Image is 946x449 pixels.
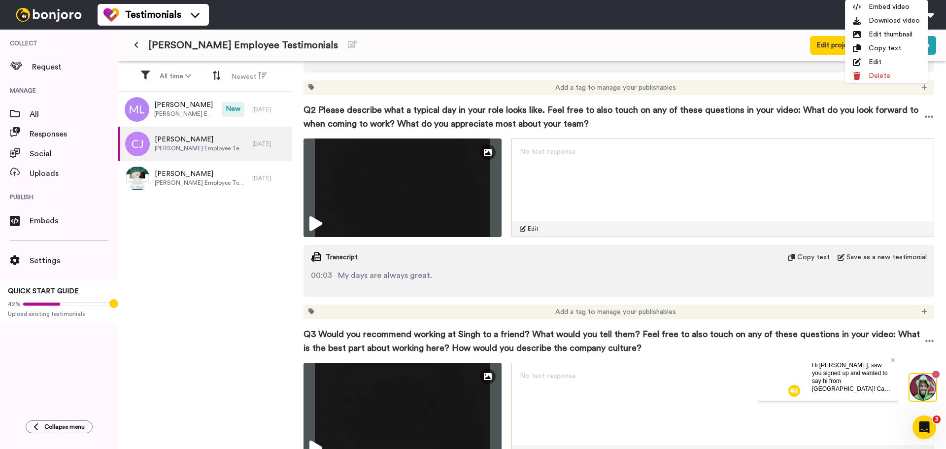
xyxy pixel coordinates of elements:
[154,100,217,110] span: [PERSON_NAME]
[125,166,150,191] img: 97a606d8-c824-41a3-8f0d-ba2f220f0df0.jpg
[845,14,928,28] li: Download video
[30,255,118,267] span: Settings
[30,215,118,227] span: Embeds
[154,68,197,85] button: All time
[44,423,85,431] span: Collapse menu
[252,105,287,113] div: [DATE]
[55,8,134,102] span: Hi [PERSON_NAME], saw you signed up and wanted to say hi from [GEOGRAPHIC_DATA]! Can't wait to he...
[12,8,86,22] img: bj-logo-header-white.svg
[118,161,292,196] a: [PERSON_NAME][PERSON_NAME] Employee Testimonials[DATE]
[304,327,925,355] span: Q3 Would you recommend working at Singh to a friend? What would you tell them? Feel free to also ...
[520,373,576,380] span: No text response
[1,2,28,29] img: 3183ab3e-59ed-45f6-af1c-10226f767056-1659068401.jpg
[845,28,928,41] li: Edit thumbnail
[912,415,936,439] iframe: Intercom live chat
[846,252,927,262] span: Save as a new testimonial
[30,108,118,120] span: All
[125,132,150,156] img: cj.png
[326,252,358,262] span: Transcript
[109,299,118,308] div: Tooltip anchor
[103,7,119,23] img: tm-color.svg
[30,168,118,179] span: Uploads
[810,36,861,55] button: Edit project
[32,61,118,73] span: Request
[845,69,928,83] li: Delete
[118,92,292,127] a: [PERSON_NAME][PERSON_NAME] Employee TestimonialsNew[DATE]
[8,288,79,295] span: QUICK START GUIDE
[845,55,928,69] li: Edit
[845,41,928,55] li: Copy text
[338,270,432,281] span: My days are always great.
[304,103,924,131] span: Q2 Please describe what a typical day in your role looks like. Feel free to also touch on any of ...
[520,148,576,155] span: No text response
[797,252,830,262] span: Copy text
[26,420,93,433] button: Collapse menu
[222,102,244,117] span: New
[8,300,21,308] span: 42%
[154,110,217,118] span: [PERSON_NAME] Employee Testimonials
[30,128,118,140] span: Responses
[528,225,539,233] span: Edit
[118,127,292,161] a: [PERSON_NAME][PERSON_NAME] Employee Testimonials[DATE]
[125,8,181,22] span: Testimonials
[8,310,110,318] span: Upload existing testimonials
[155,135,247,144] span: [PERSON_NAME]
[225,67,273,86] button: Newest
[155,144,247,152] span: [PERSON_NAME] Employee Testimonials
[304,138,502,237] img: 74dcb152-6c80-4a74-9453-6bb42a010df5-thumbnail_full-1756928607.jpg
[555,83,676,93] span: Add a tag to manage your publishables
[32,32,43,43] img: mute-white.svg
[125,97,149,122] img: ml.png
[148,38,338,52] span: [PERSON_NAME] Employee Testimonials
[311,252,321,262] img: transcript.svg
[30,148,118,160] span: Social
[933,415,941,423] span: 3
[252,174,287,182] div: [DATE]
[155,179,247,187] span: [PERSON_NAME] Employee Testimonials
[555,307,676,317] span: Add a tag to manage your publishables
[252,140,287,148] div: [DATE]
[155,169,247,179] span: [PERSON_NAME]
[311,270,332,281] span: 00:03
